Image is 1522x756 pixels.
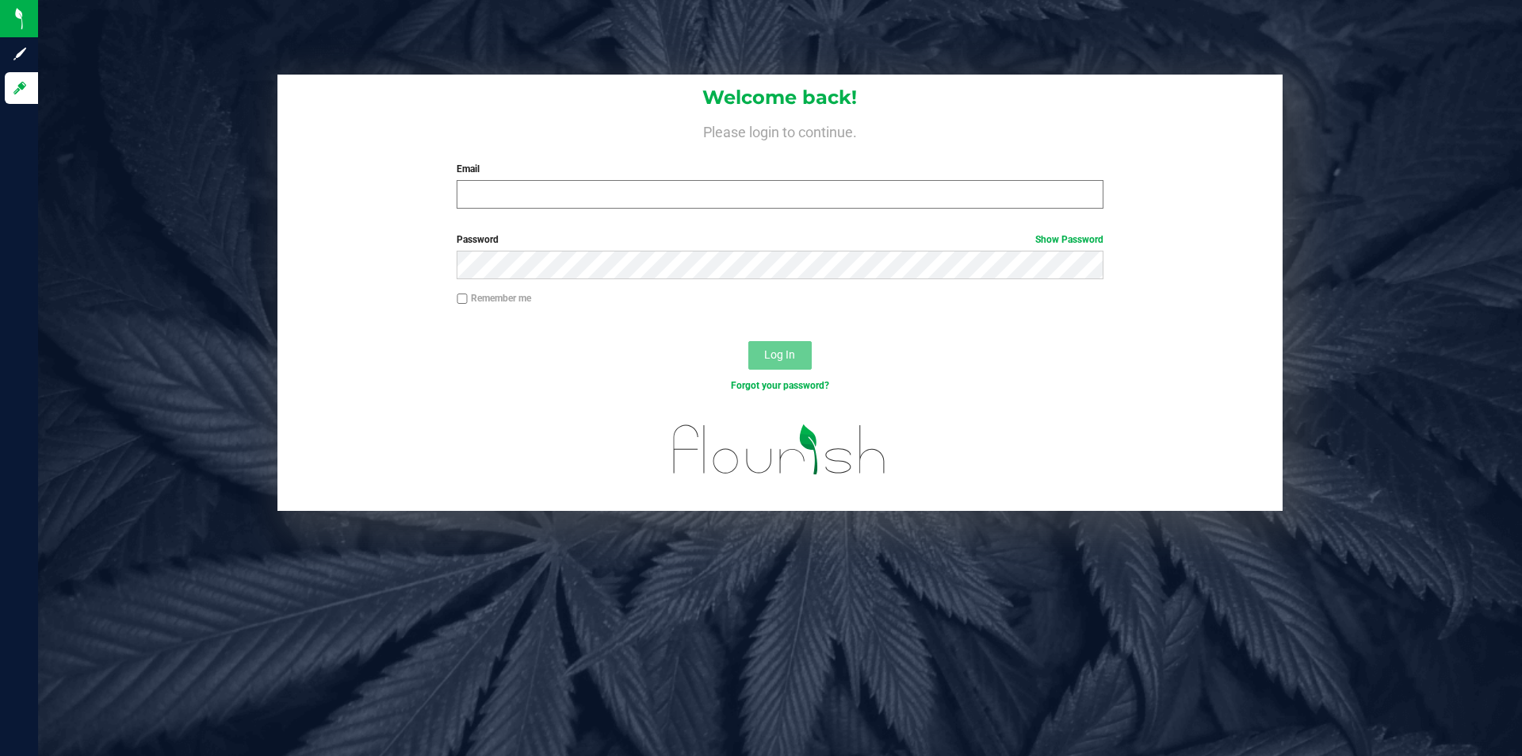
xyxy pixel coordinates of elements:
[12,46,28,62] inline-svg: Sign up
[277,87,1283,108] h1: Welcome back!
[731,380,829,391] a: Forgot your password?
[457,234,499,245] span: Password
[457,291,531,305] label: Remember me
[457,162,1103,176] label: Email
[457,294,468,305] input: Remember me
[654,409,905,490] img: flourish_logo.svg
[277,121,1283,140] h4: Please login to continue.
[748,341,812,370] button: Log In
[1035,234,1103,245] a: Show Password
[12,80,28,96] inline-svg: Log in
[764,348,795,361] span: Log In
